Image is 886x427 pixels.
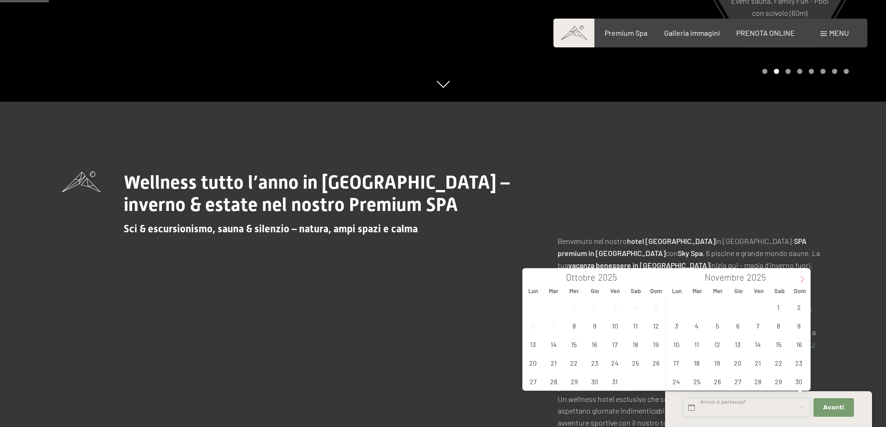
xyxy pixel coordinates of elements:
[832,69,837,74] div: Carousel Page 7
[646,288,666,294] span: Dom
[708,288,728,294] span: Mer
[769,354,787,372] span: Novembre 22, 2025
[543,288,564,294] span: Mar
[606,298,624,316] span: Ottobre 3, 2025
[605,28,647,37] a: Premium Spa
[774,69,779,74] div: Carousel Page 2 (Current Slide)
[664,28,720,37] a: Galleria immagini
[729,335,747,353] span: Novembre 13, 2025
[545,372,563,390] span: Ottobre 28, 2025
[769,298,787,316] span: Novembre 1, 2025
[606,335,624,353] span: Ottobre 17, 2025
[790,316,808,335] span: Novembre 9, 2025
[708,354,726,372] span: Novembre 19, 2025
[545,316,563,335] span: Ottobre 7, 2025
[749,354,767,372] span: Novembre 21, 2025
[749,335,767,353] span: Novembre 14, 2025
[565,354,583,372] span: Ottobre 22, 2025
[688,335,706,353] span: Novembre 11, 2025
[769,335,787,353] span: Novembre 15, 2025
[595,272,626,282] input: Year
[606,354,624,372] span: Ottobre 24, 2025
[708,372,726,390] span: Novembre 26, 2025
[744,272,775,282] input: Year
[667,372,686,390] span: Novembre 24, 2025
[667,316,686,335] span: Novembre 3, 2025
[626,298,645,316] span: Ottobre 4, 2025
[586,354,604,372] span: Ottobre 23, 2025
[786,69,791,74] div: Carousel Page 3
[565,316,583,335] span: Ottobre 8, 2025
[708,335,726,353] span: Novembre 12, 2025
[667,354,686,372] span: Novembre 17, 2025
[769,288,790,294] span: Sab
[688,316,706,335] span: Novembre 4, 2025
[626,354,645,372] span: Ottobre 25, 2025
[564,288,585,294] span: Mer
[647,335,665,353] span: Ottobre 19, 2025
[705,273,744,282] span: Novembre
[606,316,624,335] span: Ottobre 10, 2025
[729,354,747,372] span: Novembre 20, 2025
[790,298,808,316] span: Novembre 2, 2025
[729,316,747,335] span: Novembre 6, 2025
[568,261,710,269] strong: vacanza benessere in [GEOGRAPHIC_DATA]
[565,335,583,353] span: Ottobre 15, 2025
[627,236,715,245] strong: hotel [GEOGRAPHIC_DATA]
[708,316,726,335] span: Novembre 5, 2025
[626,335,645,353] span: Ottobre 18, 2025
[759,69,849,74] div: Carousel Pagination
[647,354,665,372] span: Ottobre 26, 2025
[606,372,624,390] span: Ottobre 31, 2025
[729,372,747,390] span: Novembre 27, 2025
[605,288,626,294] span: Ven
[823,403,844,412] span: Avanti
[790,335,808,353] span: Novembre 16, 2025
[558,370,787,391] strong: Alpine [GEOGRAPHIC_DATA] Schwarzenstein in [GEOGRAPHIC_DATA] – [GEOGRAPHIC_DATA]:
[762,69,767,74] div: Carousel Page 1
[678,249,703,257] strong: Sky Spa
[769,372,787,390] span: Novembre 29, 2025
[566,273,595,282] span: Ottobre
[124,223,418,235] span: Sci & escursionismo, sauna & silenzio – natura, ampi spazi e calma
[586,335,604,353] span: Ottobre 16, 2025
[586,298,604,316] span: Ottobre 2, 2025
[769,316,787,335] span: Novembre 8, 2025
[626,288,646,294] span: Sab
[524,372,542,390] span: Ottobre 27, 2025
[666,288,687,294] span: Lun
[844,69,849,74] div: Carousel Page 8
[749,288,769,294] span: Ven
[586,372,604,390] span: Ottobre 30, 2025
[749,316,767,335] span: Novembre 7, 2025
[565,372,583,390] span: Ottobre 29, 2025
[626,316,645,335] span: Ottobre 11, 2025
[586,316,604,335] span: Ottobre 9, 2025
[545,335,563,353] span: Ottobre 14, 2025
[523,288,543,294] span: Lun
[688,372,706,390] span: Novembre 25, 2025
[797,69,802,74] div: Carousel Page 4
[124,171,510,216] span: Wellness tutto l’anno in [GEOGRAPHIC_DATA] – inverno & estate nel nostro Premium SPA
[647,298,665,316] span: Ottobre 5, 2025
[524,316,542,335] span: Ottobre 6, 2025
[558,235,825,282] p: Benvenuto nel nostro in [GEOGRAPHIC_DATA]: con , 6 piscine e grande mondo saune. La tua inizia qu...
[647,316,665,335] span: Ottobre 12, 2025
[688,354,706,372] span: Novembre 18, 2025
[736,28,795,37] a: PRENOTA ONLINE
[790,288,810,294] span: Dom
[687,288,707,294] span: Mar
[524,354,542,372] span: Ottobre 20, 2025
[667,335,686,353] span: Novembre 10, 2025
[813,398,853,417] button: Avanti
[749,372,767,390] span: Novembre 28, 2025
[585,288,605,294] span: Gio
[545,354,563,372] span: Ottobre 21, 2025
[820,69,826,74] div: Carousel Page 6
[565,298,583,316] span: Ottobre 1, 2025
[728,288,749,294] span: Gio
[524,335,542,353] span: Ottobre 13, 2025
